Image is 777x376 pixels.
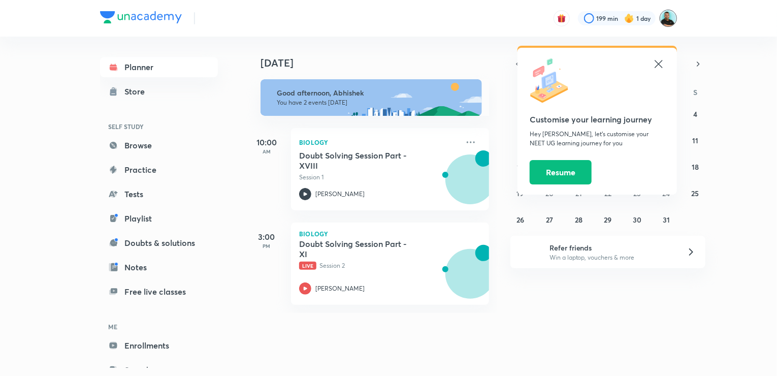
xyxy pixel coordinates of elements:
span: Live [299,262,316,270]
abbr: October 11, 2025 [692,136,698,145]
button: October 4, 2025 [687,106,703,122]
p: Session 2 [299,261,459,270]
a: Tests [100,184,218,204]
h4: [DATE] [261,57,499,69]
abbr: October 18, 2025 [692,162,699,172]
h5: Customise your learning journey [530,113,665,126]
img: referral [519,242,539,262]
p: Biology [299,136,459,148]
button: October 19, 2025 [512,185,529,201]
abbr: October 25, 2025 [692,189,699,198]
p: Biology [299,231,481,237]
img: icon [530,58,575,104]
button: October 28, 2025 [571,211,587,228]
abbr: October 24, 2025 [662,189,670,198]
p: AM [246,148,287,154]
h5: 10:00 [246,136,287,148]
h5: Doubt Solving Session Part - XVIII [299,150,426,171]
abbr: October 31, 2025 [663,215,670,225]
button: avatar [554,10,570,26]
h5: Doubt Solving Session Part -XI [299,239,426,259]
button: October 30, 2025 [629,211,645,228]
p: [PERSON_NAME] [315,190,365,199]
abbr: October 19, 2025 [517,189,524,198]
button: October 11, 2025 [687,132,703,148]
p: [PERSON_NAME] [315,284,365,293]
button: October 31, 2025 [658,211,674,228]
img: unacademy [433,245,489,315]
a: Browse [100,135,218,155]
a: Company Logo [100,11,182,26]
button: October 12, 2025 [512,159,529,175]
abbr: October 30, 2025 [633,215,641,225]
img: avatar [557,14,566,23]
abbr: October 23, 2025 [633,189,641,198]
a: Planner [100,57,218,77]
h6: Refer friends [549,242,674,253]
button: October 5, 2025 [512,132,529,148]
button: October 26, 2025 [512,211,529,228]
abbr: October 21, 2025 [575,189,582,198]
abbr: October 26, 2025 [516,215,524,225]
button: October 29, 2025 [600,211,616,228]
a: Doubts & solutions [100,233,218,253]
img: streak [624,13,634,23]
p: You have 2 events [DATE] [277,99,473,107]
a: Enrollments [100,335,218,356]
h6: Good afternoon, Abhishek [277,88,473,98]
img: Abhishek Agnihotri [660,10,677,27]
abbr: October 22, 2025 [604,189,611,198]
h5: 3:00 [246,231,287,243]
p: Session 1 [299,173,459,182]
a: Store [100,81,218,102]
p: PM [246,243,287,249]
button: Resume [530,160,592,184]
a: Notes [100,257,218,277]
button: October 18, 2025 [687,159,703,175]
abbr: October 4, 2025 [693,109,697,119]
h6: SELF STUDY [100,118,218,135]
a: Practice [100,160,218,180]
img: afternoon [261,79,482,116]
abbr: October 29, 2025 [604,215,611,225]
h6: ME [100,318,218,335]
img: unacademy [433,150,489,221]
abbr: October 20, 2025 [545,189,554,198]
abbr: October 28, 2025 [575,215,582,225]
p: Win a laptop, vouchers & more [549,253,674,262]
button: October 25, 2025 [687,185,703,201]
a: Free live classes [100,281,218,302]
img: Company Logo [100,11,182,23]
abbr: October 27, 2025 [546,215,553,225]
p: Hey [PERSON_NAME], let’s customise your NEET UG learning journey for you [530,130,665,148]
div: Store [124,85,151,98]
button: October 27, 2025 [541,211,558,228]
abbr: Saturday [693,87,697,97]
a: Playlist [100,208,218,229]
